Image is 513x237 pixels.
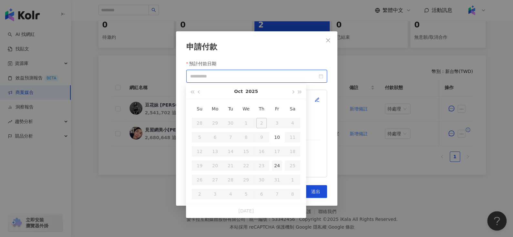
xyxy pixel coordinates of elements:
[272,132,282,142] div: 10
[269,159,285,173] td: 2025-10-24
[186,42,327,53] div: 申請付款
[192,102,207,116] th: Su
[207,102,223,116] th: Mo
[186,60,221,67] label: 預計付款日期
[269,130,285,144] td: 2025-10-10
[245,84,258,99] button: 2025
[322,34,334,47] button: Close
[325,38,331,43] span: close
[234,84,243,99] button: Oct
[269,102,285,116] th: Fr
[272,160,282,171] div: 24
[190,73,317,80] input: 預計付款日期
[223,102,238,116] th: Tu
[304,185,327,198] button: 送出
[254,102,269,116] th: Th
[311,189,320,194] span: 送出
[238,102,254,116] th: We
[285,102,300,116] th: Sa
